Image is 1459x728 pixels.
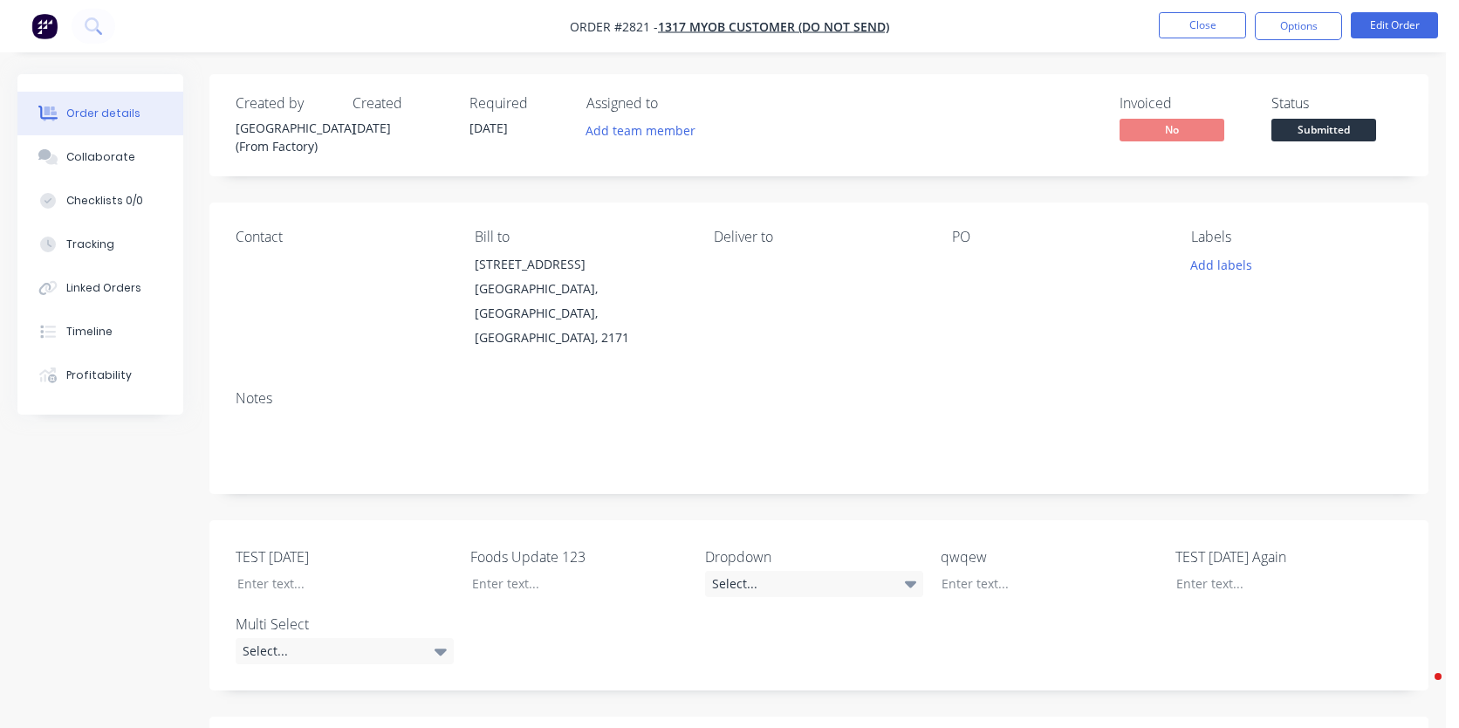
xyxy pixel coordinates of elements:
button: Add labels [1182,252,1262,276]
img: Factory [31,13,58,39]
label: Multi Select [236,614,454,635]
label: qwqew [941,546,1159,567]
div: Status [1271,95,1402,112]
span: [DATE] [469,120,508,136]
div: Invoiced [1120,95,1250,112]
label: TEST [DATE] [236,546,454,567]
div: [STREET_ADDRESS][GEOGRAPHIC_DATA], [GEOGRAPHIC_DATA], [GEOGRAPHIC_DATA], 2171 [475,252,686,350]
span: Submitted [1271,119,1376,141]
div: Order details [66,106,140,121]
button: Tracking [17,223,183,266]
button: Order details [17,92,183,135]
div: Bill to [475,229,686,245]
div: [GEOGRAPHIC_DATA] (From Factory) [236,119,332,155]
button: Add team member [577,119,705,142]
div: [GEOGRAPHIC_DATA], [GEOGRAPHIC_DATA], [GEOGRAPHIC_DATA], 2171 [475,277,686,350]
div: Tracking [66,237,114,252]
div: Select... [236,638,454,664]
div: Required [469,95,565,112]
div: Checklists 0/0 [66,193,143,209]
label: Dropdown [705,546,923,567]
label: Foods Update 123 [470,546,688,567]
div: Created by [236,95,332,112]
button: Edit Order [1351,12,1438,38]
div: PO [952,229,1163,245]
button: Profitability [17,354,183,397]
button: Collaborate [17,135,183,179]
button: Options [1255,12,1342,40]
div: Created [353,95,449,112]
div: Profitability [66,367,132,383]
div: Collaborate [66,149,135,165]
div: Linked Orders [66,280,141,296]
div: Assigned to [586,95,761,112]
div: Timeline [66,324,113,340]
button: Close [1159,12,1246,38]
div: Deliver to [714,229,925,245]
button: Add team member [586,119,705,142]
button: Checklists 0/0 [17,179,183,223]
button: Timeline [17,310,183,354]
div: Labels [1191,229,1402,245]
iframe: Intercom live chat [1400,669,1442,711]
div: [STREET_ADDRESS] [475,252,686,277]
label: TEST [DATE] Again [1175,546,1394,567]
span: Order #2821 - [570,18,658,35]
button: Submitted [1271,119,1376,145]
span: [DATE] [353,120,391,136]
div: Select... [705,571,923,597]
a: 1317 MYOB Customer (Do not send) [658,18,889,35]
div: Contact [236,229,447,245]
div: Notes [236,390,1402,407]
button: Linked Orders [17,266,183,310]
span: No [1120,119,1224,141]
